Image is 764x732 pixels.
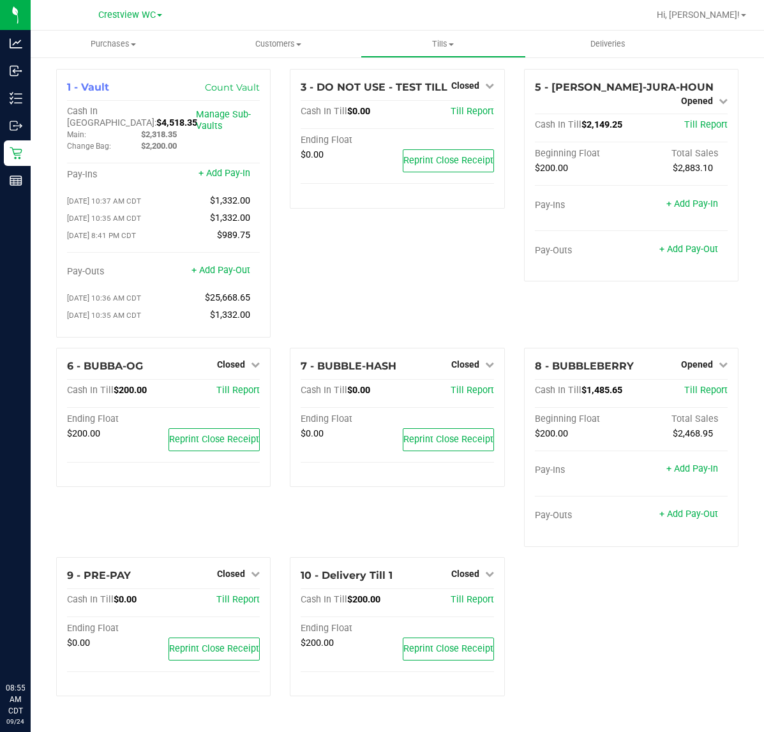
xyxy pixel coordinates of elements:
div: Pay-Outs [67,266,163,278]
span: Hi, [PERSON_NAME]! [657,10,740,20]
span: $989.75 [217,230,250,241]
span: [DATE] 10:36 AM CDT [67,294,141,303]
div: Pay-Outs [535,245,631,257]
div: Pay-Ins [535,200,631,211]
a: Till Report [451,594,494,605]
inline-svg: Inventory [10,92,22,105]
div: Beginning Float [535,414,631,425]
span: Till Report [451,106,494,117]
span: Cash In Till [301,385,347,396]
a: Customers [196,31,361,57]
span: Main: [67,130,86,139]
inline-svg: Retail [10,147,22,160]
span: Cash In [GEOGRAPHIC_DATA]: [67,106,156,128]
span: [DATE] 10:35 AM CDT [67,311,141,320]
a: Till Report [451,385,494,396]
div: Pay-Outs [535,510,631,521]
span: 5 - [PERSON_NAME]-JURA-HOUN [535,81,714,93]
span: Cash In Till [301,594,347,605]
span: $0.00 [347,106,370,117]
p: 08:55 AM CDT [6,682,25,717]
span: Deliveries [573,38,643,50]
span: $0.00 [301,149,324,160]
span: Purchases [31,38,196,50]
iframe: Resource center unread badge [38,628,53,643]
span: Reprint Close Receipt [403,643,493,654]
a: + Add Pay-In [666,463,718,474]
span: $1,332.00 [210,213,250,223]
button: Reprint Close Receipt [169,638,260,661]
span: $200.00 [301,638,334,648]
span: $2,883.10 [673,163,713,174]
div: Ending Float [301,414,397,425]
div: Ending Float [67,414,163,425]
a: + Add Pay-Out [659,244,718,255]
span: 7 - BUBBLE-HASH [301,360,396,372]
span: $1,485.65 [581,385,622,396]
span: 3 - DO NOT USE - TEST TILL [301,81,447,93]
inline-svg: Inbound [10,64,22,77]
span: [DATE] 8:41 PM CDT [67,231,136,240]
span: $200.00 [347,594,380,605]
span: Cash In Till [67,385,114,396]
span: Crestview WC [98,10,156,20]
button: Reprint Close Receipt [169,428,260,451]
span: [DATE] 10:37 AM CDT [67,197,141,205]
span: Reprint Close Receipt [403,155,493,166]
span: Opened [681,359,713,370]
span: Tills [361,38,525,50]
a: Till Report [684,385,728,396]
a: Deliveries [526,31,691,57]
span: $2,468.95 [673,428,713,439]
div: Ending Float [301,135,397,146]
a: Count Vault [205,82,260,93]
inline-svg: Reports [10,174,22,187]
a: Purchases [31,31,196,57]
span: Reprint Close Receipt [169,434,259,445]
a: Till Report [216,385,260,396]
inline-svg: Outbound [10,119,22,132]
span: Reprint Close Receipt [403,434,493,445]
div: Beginning Float [535,148,631,160]
span: $2,200.00 [141,141,177,151]
a: + Add Pay-In [198,168,250,179]
span: $25,668.65 [205,292,250,303]
span: $0.00 [347,385,370,396]
button: Reprint Close Receipt [403,428,494,451]
span: Reprint Close Receipt [169,643,259,654]
span: 8 - BUBBLEBERRY [535,360,634,372]
span: 6 - BUBBA-OG [67,360,143,372]
p: 09/24 [6,717,25,726]
div: Pay-Ins [67,169,163,181]
a: Till Report [684,119,728,130]
a: Till Report [216,594,260,605]
inline-svg: Analytics [10,37,22,50]
span: 10 - Delivery Till 1 [301,569,393,581]
span: Change Bag: [67,142,111,151]
span: [DATE] 10:35 AM CDT [67,214,141,223]
a: Manage Sub-Vaults [196,109,251,131]
span: Closed [451,359,479,370]
a: + Add Pay-Out [659,509,718,519]
span: $200.00 [535,428,568,439]
span: Customers [197,38,361,50]
span: Closed [451,569,479,579]
span: Cash In Till [535,119,581,130]
div: Ending Float [301,623,397,634]
span: $0.00 [67,638,90,648]
span: 1 - Vault [67,81,109,93]
span: $200.00 [114,385,147,396]
span: Cash In Till [301,106,347,117]
a: + Add Pay-Out [191,265,250,276]
iframe: Resource center [13,630,51,668]
span: 9 - PRE-PAY [67,569,131,581]
span: Closed [451,80,479,91]
span: $1,332.00 [210,195,250,206]
span: Cash In Till [535,385,581,396]
div: Total Sales [631,414,728,425]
